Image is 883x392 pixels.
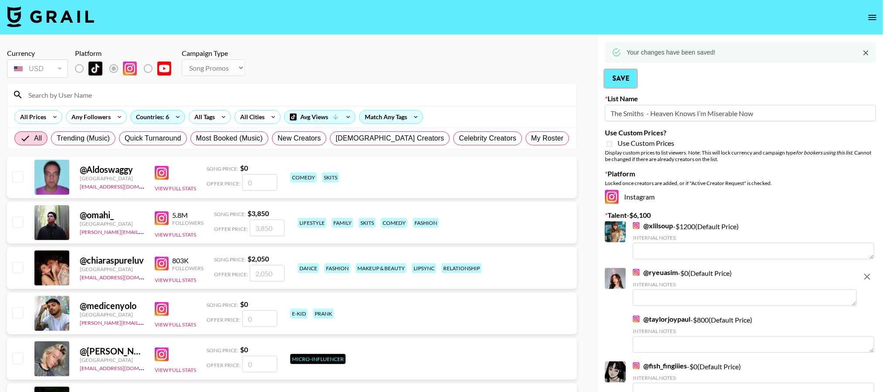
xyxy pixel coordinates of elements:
div: @ medicenyolo [80,300,144,311]
input: 2,050 [250,265,285,282]
div: Avg Views [285,110,355,124]
button: remove [859,268,876,285]
div: lipsync [412,263,436,273]
div: - $ 1200 (Default Price) [633,221,874,259]
a: @ryeuasim [633,268,678,277]
div: fashion [413,218,439,228]
div: [GEOGRAPHIC_DATA] [80,175,144,182]
div: 5.8M [172,211,204,220]
span: Offer Price: [214,271,248,278]
div: Micro-Influencer [290,354,346,364]
img: Instagram [155,166,169,180]
img: Instagram [123,62,137,76]
img: Instagram [155,302,169,316]
label: Talent - $ 6,100 [605,211,876,220]
div: prank [313,309,334,319]
a: [PERSON_NAME][EMAIL_ADDRESS][DOMAIN_NAME] [80,318,209,326]
strong: $ 2,050 [248,254,269,263]
div: @ [PERSON_NAME] [80,346,144,357]
span: Song Price: [207,165,238,172]
div: skits [322,172,339,182]
div: lifestyle [298,218,326,228]
img: TikTok [88,62,102,76]
div: List locked to Instagram. [75,59,178,78]
div: fashion [324,263,350,273]
strong: $ 0 [240,345,248,354]
div: All Tags [189,110,217,124]
div: All Cities [235,110,266,124]
div: Countries: 6 [131,110,185,124]
span: Offer Price: [214,226,248,232]
div: Any Followers [66,110,112,124]
a: [EMAIL_ADDRESS][DOMAIN_NAME] [80,272,167,281]
div: [GEOGRAPHIC_DATA] [80,357,144,363]
div: Platform [75,49,178,58]
div: Your changes have been saved! [627,45,716,60]
span: [DEMOGRAPHIC_DATA] Creators [336,133,444,144]
span: Use Custom Prices [618,139,674,148]
div: Followers [172,220,204,226]
div: @ chiaraspureluv [80,255,144,266]
span: Offer Price: [207,180,241,187]
button: View Full Stats [155,321,196,328]
div: @ omahi_ [80,210,144,220]
img: Instagram [633,362,640,369]
input: Search by User Name [23,88,571,102]
div: Internal Notes: [633,234,874,241]
label: Platform [605,169,876,178]
img: Instagram [633,222,640,229]
div: makeup & beauty [356,263,407,273]
strong: $ 0 [240,300,248,308]
img: Instagram [155,211,169,225]
strong: $ 0 [240,164,248,172]
span: All [34,133,42,144]
div: [GEOGRAPHIC_DATA] [80,266,144,272]
div: comedy [381,218,408,228]
div: comedy [290,172,317,182]
img: Instagram [605,190,619,204]
div: Internal Notes: [633,375,874,381]
div: 803K [172,256,204,265]
a: @fish_fingiiies [633,361,687,370]
img: Grail Talent [7,6,94,27]
a: @xlilsoup [633,221,673,230]
span: Song Price: [207,302,238,308]
div: USD [9,61,66,76]
button: Close [859,46,873,59]
div: [GEOGRAPHIC_DATA] [80,220,144,227]
span: My Roster [531,133,564,144]
div: Remove selected talent to change your currency [7,58,68,79]
input: 0 [242,174,277,191]
button: View Full Stats [155,185,196,192]
span: Trending (Music) [57,133,110,144]
button: open drawer [864,9,881,26]
span: Celebrity Creators [459,133,516,144]
input: 0 [242,356,277,372]
div: Internal Notes: [633,328,874,334]
span: Offer Price: [207,362,241,368]
a: [EMAIL_ADDRESS][DOMAIN_NAME] [80,363,167,371]
div: Match Any Tags [360,110,423,124]
span: New Creators [278,133,321,144]
a: [EMAIL_ADDRESS][DOMAIN_NAME] [80,182,167,190]
input: 0 [242,310,277,327]
div: [GEOGRAPHIC_DATA] [80,311,144,318]
div: Campaign Type [182,49,245,58]
span: Song Price: [214,256,246,263]
img: Instagram [155,257,169,271]
a: [PERSON_NAME][EMAIL_ADDRESS][DOMAIN_NAME] [80,227,209,235]
span: Most Booked (Music) [196,133,263,144]
button: Save [605,70,637,87]
button: View Full Stats [155,231,196,238]
div: - $ 0 (Default Price) [633,268,857,306]
div: @ Aldoswaggy [80,164,144,175]
div: All Prices [15,110,48,124]
div: relationship [441,263,482,273]
em: for bookers using this list [796,149,852,156]
span: Song Price: [207,347,238,354]
span: Song Price: [214,211,246,217]
div: - $ 800 (Default Price) [633,315,874,353]
div: Display custom prices to list viewers. Note: This will lock currency and campaign type . Cannot b... [605,149,876,162]
img: Instagram [633,269,640,276]
button: View Full Stats [155,277,196,283]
